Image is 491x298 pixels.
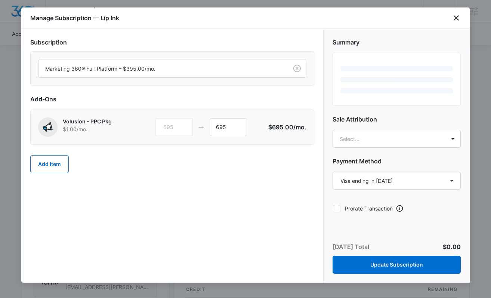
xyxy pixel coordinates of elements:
[63,125,128,133] p: $1.00 /mo.
[30,38,314,47] h2: Subscription
[443,243,461,251] span: $0.00
[293,123,306,131] span: /mo.
[268,123,306,132] p: $695.00
[291,62,303,74] button: Clear
[30,155,69,173] button: Add Item
[333,38,461,47] h2: Summary
[452,13,461,22] button: close
[333,256,461,274] button: Update Subscription
[30,13,119,22] h1: Manage Subscription — Lip Ink
[333,242,369,251] p: [DATE] Total
[63,117,128,125] p: Volusion - PPC Pkg
[30,95,314,104] h2: Add-Ons
[333,205,393,212] label: Prorate Transaction
[210,118,247,136] input: 1
[333,115,461,124] h2: Sale Attribution
[333,157,461,166] h2: Payment Method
